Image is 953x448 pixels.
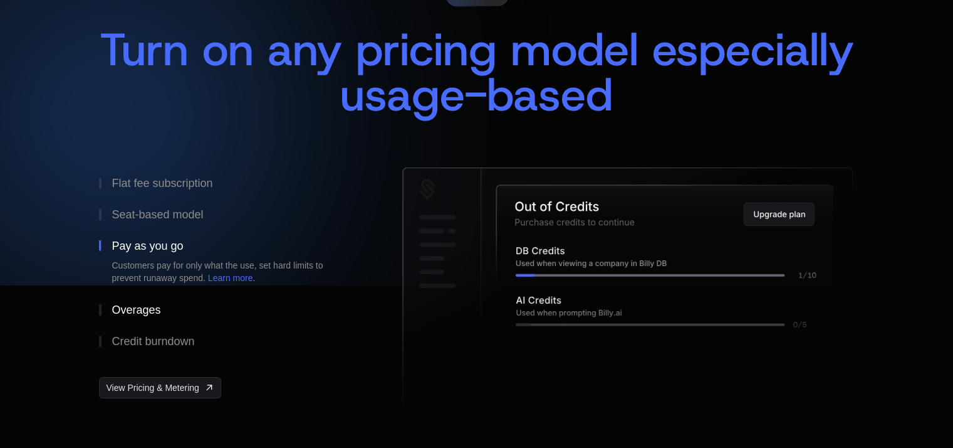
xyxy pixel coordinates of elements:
[99,19,867,125] span: Turn on any pricing model especially usage-based
[112,259,350,284] div: Customers pay for only what the use, set hard limits to prevent runaway spend. .
[99,230,362,294] button: Pay as you goCustomers pay for only what the use, set hard limits to prevent runaway spend. Learn...
[799,272,803,278] g: 1
[112,178,212,189] div: Flat fee subscription
[112,240,183,252] div: Pay as you go
[804,272,817,278] g: /10
[517,247,565,255] g: DB Credits
[112,304,160,316] div: Overages
[112,336,194,347] div: Credit burndown
[99,377,221,398] a: [object Object],[object Object]
[112,209,203,220] div: Seat-based model
[516,201,599,211] g: Out of Credits
[106,381,199,394] span: View Pricing & Metering
[754,211,805,219] g: Upgrade plan
[208,273,253,283] a: Learn more
[99,199,362,230] button: Seat-based model
[99,326,362,357] button: Credit burndown
[99,294,362,326] button: Overages
[516,260,667,268] g: Used when viewing a company in Billy DB
[99,168,362,199] button: Flat fee subscription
